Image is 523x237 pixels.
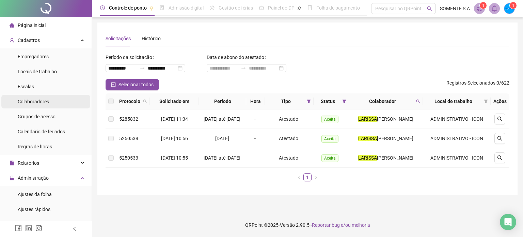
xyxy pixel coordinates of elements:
span: Regras de horas [18,144,52,149]
label: Período da solicitação [106,52,157,63]
span: Local de trabalho [426,98,481,105]
span: search [415,96,422,106]
span: [PERSON_NAME] [377,116,413,122]
span: check-square [111,82,116,87]
span: Atestado [279,155,298,161]
span: Aceita [321,135,338,143]
span: Status [316,98,339,105]
span: Cadastros [18,38,40,43]
span: filter [341,96,348,106]
span: Painel do DP [268,5,295,11]
label: Data de abono do atestado [207,52,269,63]
span: Versão [280,222,295,228]
span: search [143,99,147,103]
div: Open Intercom Messenger [500,214,516,230]
td: ADMINISTRATIVO - ICON [423,129,491,148]
span: file [10,161,14,165]
mark: LARISSA [358,155,377,161]
span: bell [491,5,497,12]
span: Aceita [321,116,338,123]
span: sun [210,5,215,10]
span: Ajustes da folha [18,192,52,197]
span: Página inicial [18,23,46,28]
span: file-done [160,5,164,10]
span: lock [10,176,14,180]
span: pushpin [149,6,154,10]
span: clock-circle [100,5,105,10]
span: Atestado [279,136,298,141]
span: linkedin [25,225,32,232]
span: Registros Selecionados [446,80,495,86]
span: [DATE] [215,136,229,141]
span: search [427,6,432,11]
span: 1 [482,3,485,8]
span: pushpin [297,6,301,10]
th: Hora [246,93,265,109]
th: Período [199,93,246,109]
span: [DATE] 11:34 [161,116,188,122]
span: left [72,226,77,231]
span: 5250538 [119,136,138,141]
span: filter [342,99,346,103]
span: Colaboradores [18,99,49,104]
span: to [140,65,145,71]
span: swap-right [241,65,246,71]
span: Calendário de feriados [18,129,65,134]
span: Empregadores [18,54,49,59]
span: 1 [512,3,514,8]
span: Selecionar todos [118,81,154,88]
span: [DATE] 10:55 [161,155,188,161]
span: Escalas [18,84,34,89]
button: right [312,173,320,181]
span: book [307,5,312,10]
mark: LARISSA [358,136,377,141]
span: filter [484,99,488,103]
span: Atestado [279,116,298,122]
sup: 1 [480,2,487,9]
button: left [295,173,303,181]
span: Administração [18,175,49,181]
span: Aceita [321,154,338,162]
footer: QRPoint © 2025 - 2.90.5 - [92,213,523,237]
span: Admissão digital [169,5,204,11]
span: dashboard [259,5,264,10]
span: swap-right [140,65,145,71]
span: Gestão de férias [219,5,253,11]
span: Tipo [268,98,304,105]
td: ADMINISTRATIVO - ICON [423,148,491,168]
span: Locais de trabalho [18,69,57,74]
span: Colaborador [352,98,413,105]
span: Protocolo [119,98,140,105]
span: right [314,176,318,180]
span: filter [305,96,312,106]
span: filter [482,96,489,106]
div: Histórico [142,35,161,42]
span: Controle de ponto [109,5,147,11]
span: [PERSON_NAME] [377,155,413,161]
img: 50881 [504,3,514,14]
li: Página anterior [295,173,303,181]
span: search [497,136,503,141]
span: - [254,136,256,141]
span: SOMENTE S.A [440,5,470,12]
span: filter [307,99,311,103]
span: [DATE] até [DATE] [204,155,240,161]
span: Ajustes rápidos [18,207,50,212]
span: Relatórios [18,160,39,166]
span: : 0 / 622 [446,79,509,90]
span: facebook [15,225,22,232]
span: Grupos de acesso [18,114,56,119]
span: search [416,99,420,103]
span: instagram [35,225,42,232]
div: Ações [493,98,507,105]
sup: Atualize o seu contato no menu Meus Dados [510,2,517,9]
span: [DATE] até [DATE] [204,116,240,122]
span: search [142,96,148,106]
span: [PERSON_NAME] [377,136,413,141]
div: Solicitações [106,35,131,42]
span: - [254,155,256,161]
span: Folha de pagamento [316,5,360,11]
span: user-add [10,38,14,43]
span: Reportar bug e/ou melhoria [312,222,370,228]
li: Próxima página [312,173,320,181]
